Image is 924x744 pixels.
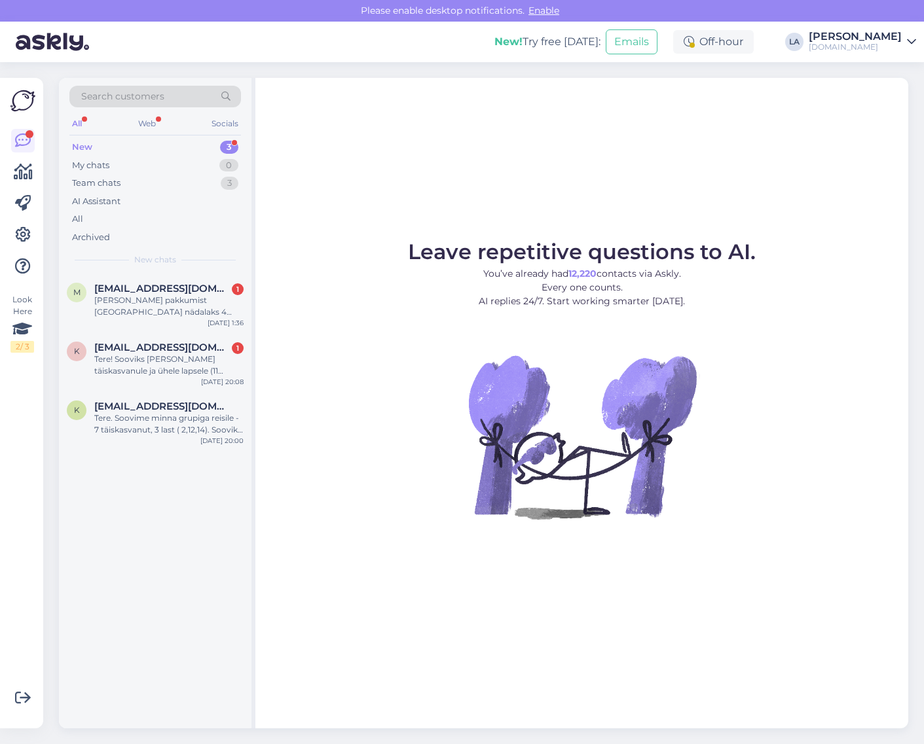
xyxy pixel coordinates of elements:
span: Leave repetitive questions to AI. [408,239,756,264]
span: m [73,287,81,297]
div: Try free [DATE]: [494,34,601,50]
div: All [69,115,84,132]
span: Enable [525,5,563,16]
div: New [72,141,92,154]
div: Tere. Soovime minna grupiga reisile - 7 täiskasvanut, 3 last ( 2,12,14). Sooviks soodsaid pakkumi... [94,412,244,436]
div: 3 [221,177,238,190]
div: Off-hour [673,30,754,54]
span: New chats [134,254,176,266]
div: [PERSON_NAME] pakkumist [GEOGRAPHIC_DATA] nädalaks 4 täiskasvanut ja 2 last ( 14 ja 15). [PERSON_... [94,294,244,318]
span: kairimnd@gmail.com [94,342,231,353]
span: maili@raama.ee [94,283,231,294]
div: [PERSON_NAME] [809,31,902,42]
div: 3 [220,141,238,154]
img: Askly Logo [10,88,35,113]
div: Tere! Sooviks [PERSON_NAME] täiskasvanule ja ühele lapsele (11 aastane) oktoobri lõpuks odavat nä... [94,353,244,377]
div: 0 [219,159,238,172]
p: You’ve already had contacts via Askly. Every one counts. AI replies 24/7. Start working smarter [... [408,267,756,308]
button: Emails [606,29,657,54]
div: LA [785,33,804,51]
span: Search customers [81,90,164,103]
b: 12,220 [568,268,597,279]
div: 1 [232,342,244,354]
a: [PERSON_NAME][DOMAIN_NAME] [809,31,916,52]
div: [DATE] 1:36 [208,318,244,328]
div: My chats [72,159,109,172]
span: k [74,405,80,415]
div: 1 [232,283,244,295]
div: [DOMAIN_NAME] [809,42,902,52]
img: No Chat active [464,319,700,554]
span: kaialiisroostalu89@gmail.com [94,400,231,412]
div: Web [136,115,158,132]
div: All [72,213,83,226]
div: Team chats [72,177,120,190]
div: Look Here [10,294,34,353]
b: New! [494,35,523,48]
div: Socials [209,115,241,132]
span: k [74,346,80,356]
div: [DATE] 20:00 [200,436,244,446]
div: AI Assistant [72,195,120,208]
div: [DATE] 20:08 [201,377,244,387]
div: Archived [72,231,110,244]
div: 2 / 3 [10,341,34,353]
